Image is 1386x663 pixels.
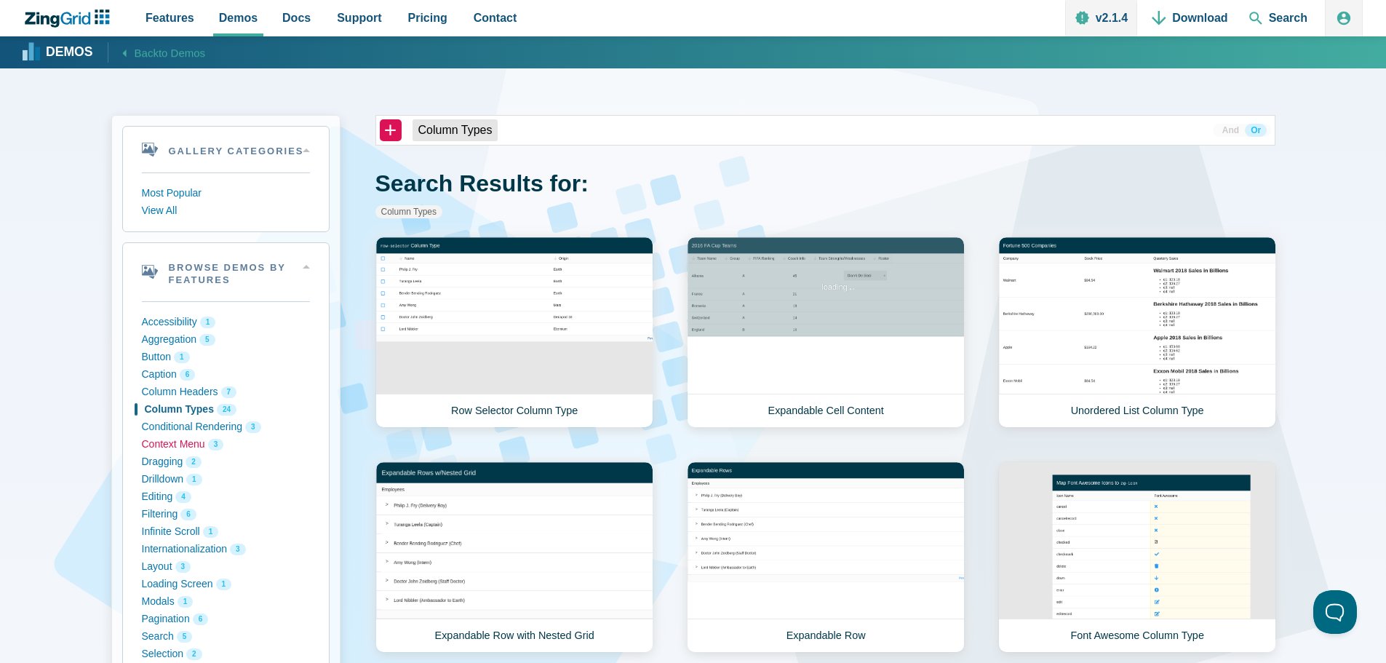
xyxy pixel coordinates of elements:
button: Context Menu 3 [142,436,310,453]
button: Column Types 24 [142,401,310,418]
span: Features [146,8,194,28]
button: Aggregation 5 [142,331,310,349]
button: Layout 3 [142,558,310,576]
span: Support [337,8,381,28]
iframe: Toggle Customer Support [1313,590,1357,634]
button: Drilldown 1 [142,471,310,488]
button: Column Headers 7 [142,384,310,401]
a: ZingChart Logo. Click to return to the homepage [23,9,117,28]
span: Demos [219,8,258,28]
a: Unordered List Column Type [998,237,1276,428]
gallery-filter-tag: Column Types [413,119,498,141]
summary: Gallery Categories [123,127,329,172]
button: Filtering 6 [142,506,310,523]
a: Row Selector Column Type [375,237,653,428]
a: Expandable Row with Nested Grid [375,461,653,653]
span: to Demos [159,47,205,59]
summary: Browse Demos By Features [123,243,329,301]
button: Most Popular [142,185,310,202]
button: And [1216,124,1245,137]
button: Editing 4 [142,488,310,506]
button: Modals 1 [142,593,310,611]
button: Accessibility 1 [142,314,310,331]
button: Button 1 [142,349,310,366]
a: Expandable Row [687,461,965,653]
span: Back [135,44,206,62]
button: View All [142,202,310,220]
button: Caption 6 [142,366,310,384]
a: Expandable Cell Content [687,237,965,428]
span: Search Results for: [375,170,589,196]
a: Demos [25,41,93,63]
button: + [380,119,402,141]
button: Loading Screen 1 [142,576,310,593]
button: Internationalization 3 [142,541,310,558]
a: Backto Demos [108,42,206,62]
button: Selection 2 [142,646,310,663]
a: Font Awesome Column Type [998,461,1276,653]
button: Infinite Scroll 1 [142,523,310,541]
strong: Demos [46,46,93,59]
strong: Column Types [375,205,442,218]
button: Or [1245,124,1267,137]
span: Contact [474,8,517,28]
span: Docs [282,8,311,28]
button: Dragging 2 [142,453,310,471]
span: Pricing [408,8,447,28]
button: Conditional Rendering 3 [142,418,310,436]
button: Pagination 6 [142,611,310,628]
button: Search 5 [142,628,310,646]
